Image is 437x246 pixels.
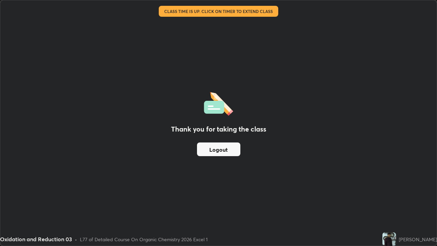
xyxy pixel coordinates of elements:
[80,236,208,243] div: L77 of Detailed Course On Organic Chemistry 2026 Excel 1
[197,142,240,156] button: Logout
[399,236,437,243] div: [PERSON_NAME]
[382,232,396,246] img: 70a7b9c5bbf14792b649b16145bbeb89.jpg
[75,236,77,243] div: •
[204,90,233,116] img: offlineFeedback.1438e8b3.svg
[171,124,266,134] h2: Thank you for taking the class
